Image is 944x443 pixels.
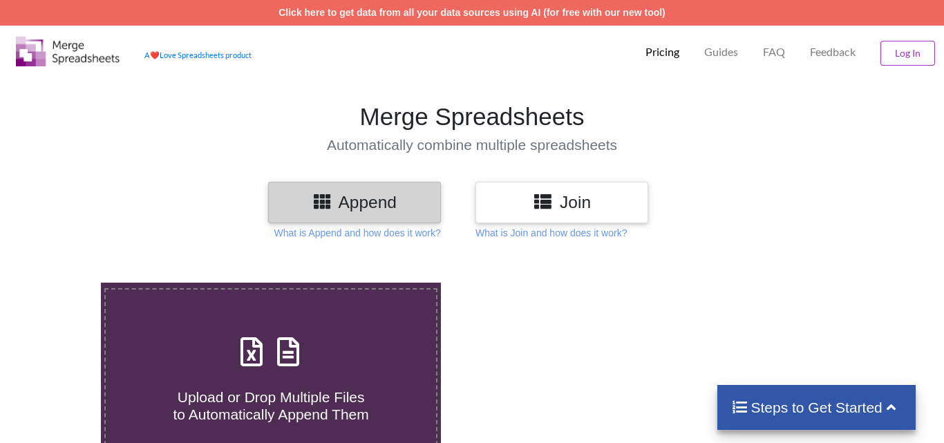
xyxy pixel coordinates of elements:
span: Feedback [810,46,856,57]
p: What is Append and how does it work? [274,226,441,240]
h3: Append [279,192,431,212]
p: Guides [704,45,738,59]
p: Pricing [645,45,679,59]
h3: Join [486,192,638,212]
p: FAQ [763,45,785,59]
a: Click here to get data from all your data sources using AI (for free with our new tool) [279,7,665,18]
h4: Steps to Get Started [731,399,902,416]
a: AheartLove Spreadsheets product [144,50,252,59]
span: heart [150,50,160,59]
p: What is Join and how does it work? [475,226,627,240]
img: Logo.png [16,37,120,66]
span: Upload or Drop Multiple Files to Automatically Append Them [173,389,369,422]
button: Log In [880,41,935,66]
